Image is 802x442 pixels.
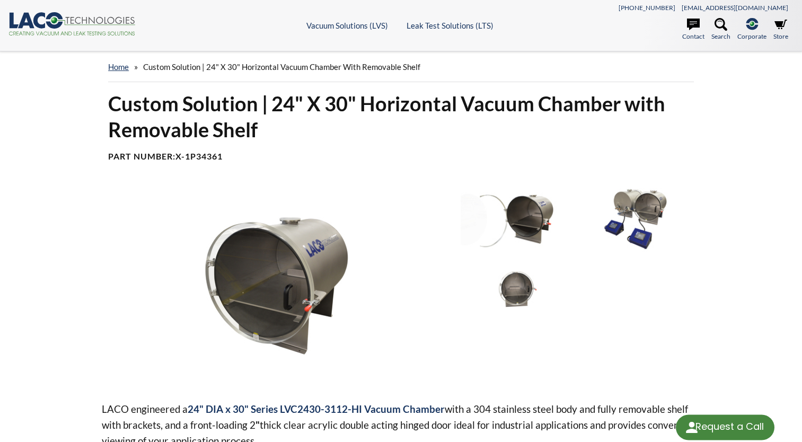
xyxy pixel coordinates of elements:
a: Leak Test Solutions (LTS) [407,21,493,30]
img: 24" X 30" Horizontal Vacuum Chamber with Removable Shelf [461,257,575,321]
strong: " [255,419,260,431]
span: Corporate [737,31,766,41]
div: Request a Call [676,414,774,440]
a: [EMAIL_ADDRESS][DOMAIN_NAME] [682,4,788,12]
h1: Custom Solution | 24" X 30" Horizontal Vacuum Chamber with Removable Shelf [108,91,694,143]
img: round button [683,419,700,436]
a: Store [773,18,788,41]
strong: 24 [188,403,199,415]
a: home [108,62,129,72]
h4: Part Number: [108,151,694,162]
img: 24" X 30" Horizontal Vacuum Chamber with Removable Shelf [580,188,695,252]
strong: " DIA x 30" Series LVC2430-3112-HI Vacuum Chamber [199,403,445,415]
div: » [108,52,694,82]
a: Vacuum Solutions (LVS) [306,21,388,30]
a: Search [711,18,730,41]
a: [PHONE_NUMBER] [619,4,675,12]
img: 24" X 30" Horizontal Vacuum Chamber with Removable Shelf, internal view [461,188,575,252]
div: Request a Call [695,414,764,439]
img: 24" X 30" Horizontal Vacuum Chamber with Removable Shelf [102,188,452,384]
span: Custom Solution | 24" X 30" Horizontal Vacuum Chamber with Removable Shelf [143,62,420,72]
a: Contact [682,18,704,41]
b: X-1P34361 [175,151,223,161]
